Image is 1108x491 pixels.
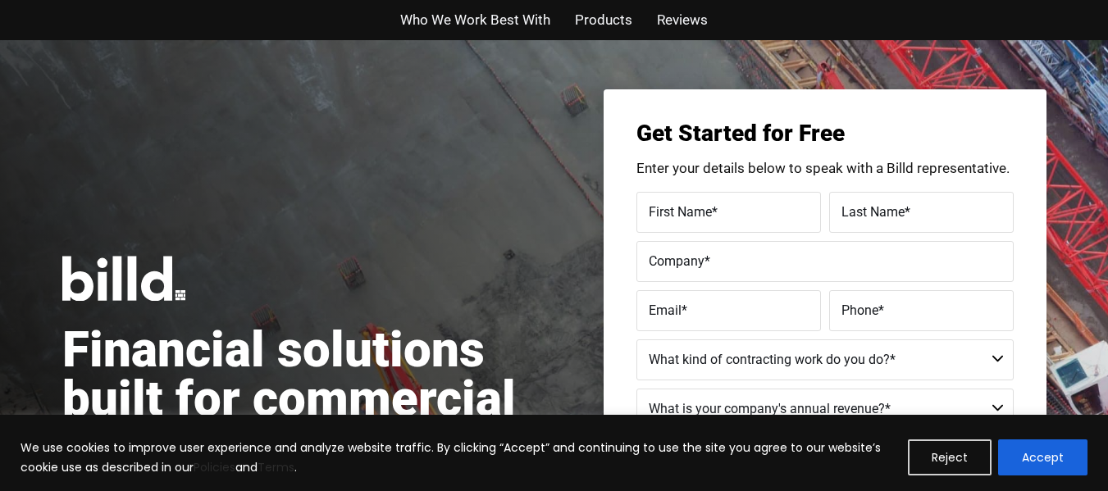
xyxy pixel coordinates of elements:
a: Who We Work Best With [400,8,550,32]
a: Products [575,8,632,32]
a: Terms [258,459,294,475]
span: Phone [841,302,878,317]
h3: Get Started for Free [636,122,1014,145]
span: Email [649,302,682,317]
p: We use cookies to improve user experience and analyze website traffic. By clicking “Accept” and c... [21,438,896,477]
h1: Financial solutions built for commercial subcontractors [62,325,554,473]
span: Company [649,252,704,268]
span: Last Name [841,203,905,219]
p: Enter your details below to speak with a Billd representative. [636,161,1014,175]
button: Reject [908,439,992,475]
a: Policies [194,459,235,475]
a: Reviews [657,8,708,32]
button: Accept [998,439,1087,475]
span: First Name [649,203,712,219]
